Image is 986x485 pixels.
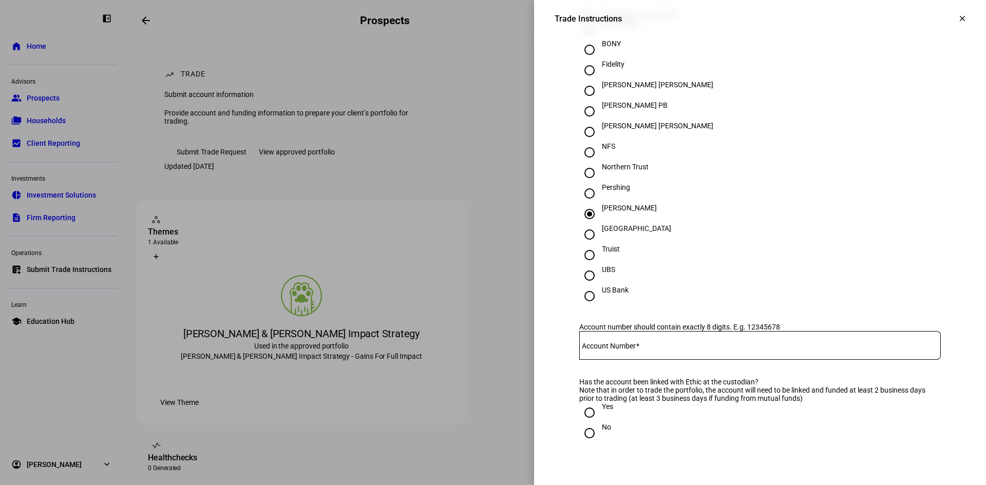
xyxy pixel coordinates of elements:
div: [PERSON_NAME] [602,204,657,212]
div: Fidelity [602,60,624,68]
div: No [602,423,611,431]
mat-label: Account Number [582,342,636,350]
div: [PERSON_NAME] PB [602,101,668,109]
div: BONY [602,40,621,48]
div: Note that in order to trade the portfolio, the account will need to be linked and funded at least... [579,386,941,402]
div: UBS [602,265,615,274]
div: Northern Trust [602,163,649,171]
div: NFS [602,142,615,150]
div: [PERSON_NAME] [PERSON_NAME] [602,122,713,130]
div: US Bank [602,286,629,294]
div: Has the account been linked with Ethic at the custodian? [579,378,941,386]
div: Truist [602,245,620,253]
div: Pershing [602,183,630,191]
div: Trade Instructions [555,14,622,24]
mat-icon: clear [958,14,967,23]
div: Yes [602,402,613,411]
div: Account number should contain exactly 8 digits. E.g. 12345678 [579,323,941,331]
div: [GEOGRAPHIC_DATA] [602,224,671,232]
div: [PERSON_NAME] [PERSON_NAME] [602,81,713,89]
